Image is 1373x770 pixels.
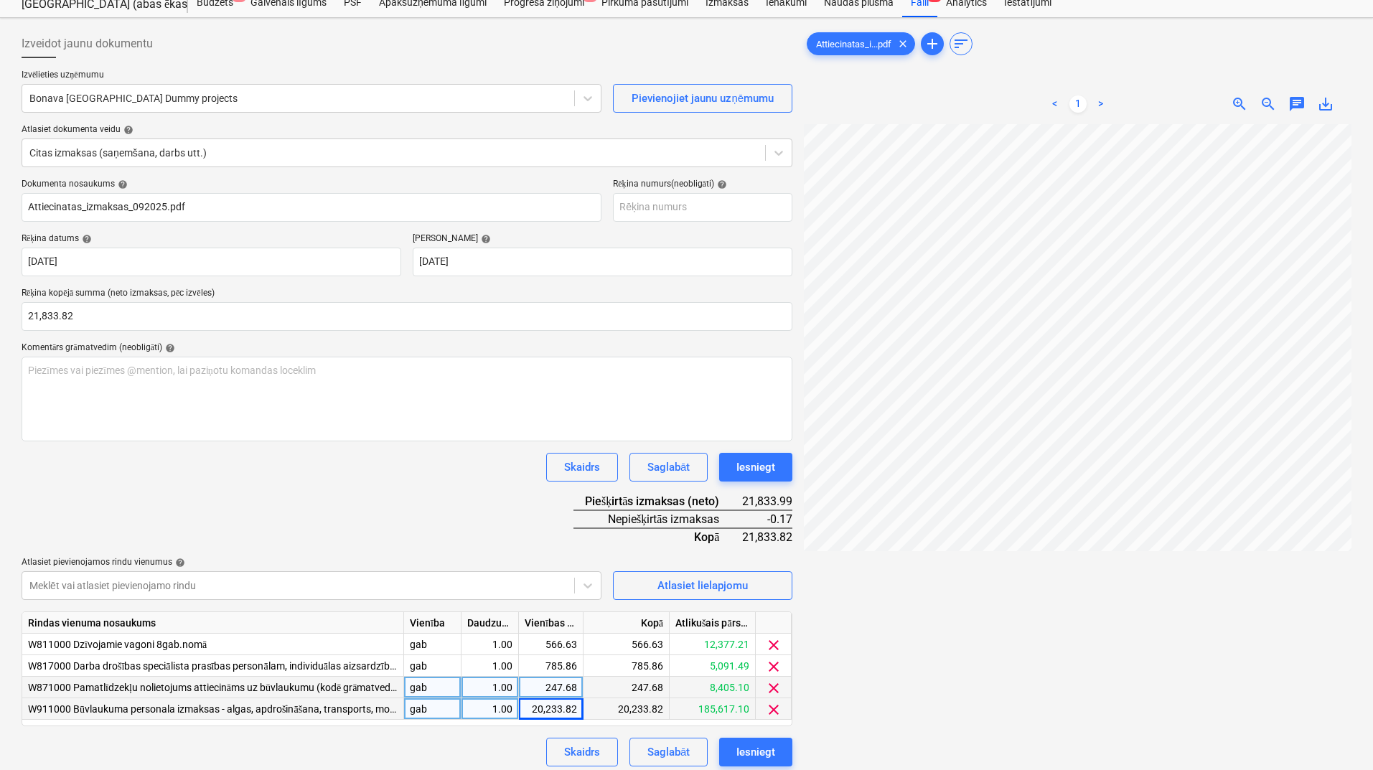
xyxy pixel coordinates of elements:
[657,576,748,595] div: Atlasiet lielapjomu
[1301,701,1373,770] iframe: Chat Widget
[404,698,461,720] div: gab
[670,655,756,677] div: 5,091.49
[807,32,915,55] div: Attiecinatas_i...pdf
[461,612,519,634] div: Daudzums
[1260,95,1277,113] span: zoom_out
[525,634,577,655] div: 566.63
[629,738,708,766] button: Saglabāt
[632,89,774,108] div: Pievienojiet jaunu uzņēmumu
[1317,95,1334,113] span: save_alt
[564,743,600,761] div: Skaidrs
[584,698,670,720] div: 20,233.82
[719,738,792,766] button: Iesniegt
[584,612,670,634] div: Kopā
[670,698,756,720] div: 185,617.10
[742,493,792,510] div: 21,833.99
[22,342,792,354] div: Komentārs grāmatvedim (neobligāti)
[22,193,601,222] input: Dokumenta nosaukums
[765,680,782,697] span: clear
[22,124,792,136] div: Atlasiet dokumenta veidu
[629,453,708,482] button: Saglabāt
[22,612,404,634] div: Rindas vienuma nosaukums
[719,453,792,482] button: Iesniegt
[647,743,690,761] div: Saglabāt
[546,453,618,482] button: Skaidrs
[584,655,670,677] div: 785.86
[22,179,601,190] div: Dokumenta nosaukums
[519,612,584,634] div: Vienības cena
[1288,95,1306,113] span: chat
[467,634,512,655] div: 1.00
[736,743,775,761] div: Iesniegt
[467,655,512,677] div: 1.00
[573,528,742,545] div: Kopā
[647,458,690,476] div: Saglabāt
[613,193,792,222] input: Rēķina numurs
[573,493,742,510] div: Piešķirtās izmaksas (neto)
[613,179,792,190] div: Rēķina numurs (neobligāti)
[28,660,613,672] span: W817000 Darba drošības speciālista prasības personālam, individuālas aizsardzības līdzekļi (kodē ...
[765,658,782,675] span: clear
[467,698,512,720] div: 1.00
[525,677,577,698] div: 247.68
[22,302,792,331] input: Rēķina kopējā summa (neto izmaksas, pēc izvēles)
[22,233,401,245] div: Rēķina datums
[22,288,792,302] p: Rēķina kopējā summa (neto izmaksas, pēc izvēles)
[670,612,756,634] div: Atlikušais pārskatītais budžets
[525,655,577,677] div: 785.86
[765,701,782,718] span: clear
[22,70,601,84] p: Izvēlieties uzņēmumu
[22,35,153,52] span: Izveidot jaunu dokumentu
[613,84,792,113] button: Pievienojiet jaunu uzņēmumu
[807,39,900,50] span: Attiecinatas_i...pdf
[736,458,775,476] div: Iesniegt
[28,639,207,650] span: W811000 Dzīvojamie vagoni 8gab.nomā
[564,458,600,476] div: Skaidrs
[413,248,792,276] input: Izpildes datums nav norādīts
[1069,95,1087,113] a: Page 1 is your current page
[670,677,756,698] div: 8,405.10
[28,682,640,693] span: W871000 Pamatlīdzekļu nolietojums attiecināms uz būvlaukumu (kodē grāmatvedība pēc Hilti OnTrack ...
[584,677,670,698] div: 247.68
[478,234,491,244] span: help
[525,698,577,720] div: 20,233.82
[714,179,727,189] span: help
[404,612,461,634] div: Vienība
[924,35,941,52] span: add
[765,637,782,654] span: clear
[28,703,633,715] span: W911000 Būvlaukuma personala izmaksas - algas, apdrošināšana, transports, mob.sakari, sertifikāti...
[121,125,133,135] span: help
[467,677,512,698] div: 1.00
[573,510,742,528] div: Nepiešķirtās izmaksas
[613,571,792,600] button: Atlasiet lielapjomu
[894,35,912,52] span: clear
[584,634,670,655] div: 566.63
[952,35,970,52] span: sort
[1231,95,1248,113] span: zoom_in
[79,234,92,244] span: help
[1046,95,1064,113] a: Previous page
[172,558,185,568] span: help
[742,528,792,545] div: 21,833.82
[413,233,792,245] div: [PERSON_NAME]
[404,677,461,698] div: gab
[742,510,792,528] div: -0.17
[404,634,461,655] div: gab
[670,634,756,655] div: 12,377.21
[22,557,601,568] div: Atlasiet pievienojamos rindu vienumus
[22,248,401,276] input: Rēķina datums nav norādīts
[1092,95,1110,113] a: Next page
[546,738,618,766] button: Skaidrs
[162,343,175,353] span: help
[115,179,128,189] span: help
[404,655,461,677] div: gab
